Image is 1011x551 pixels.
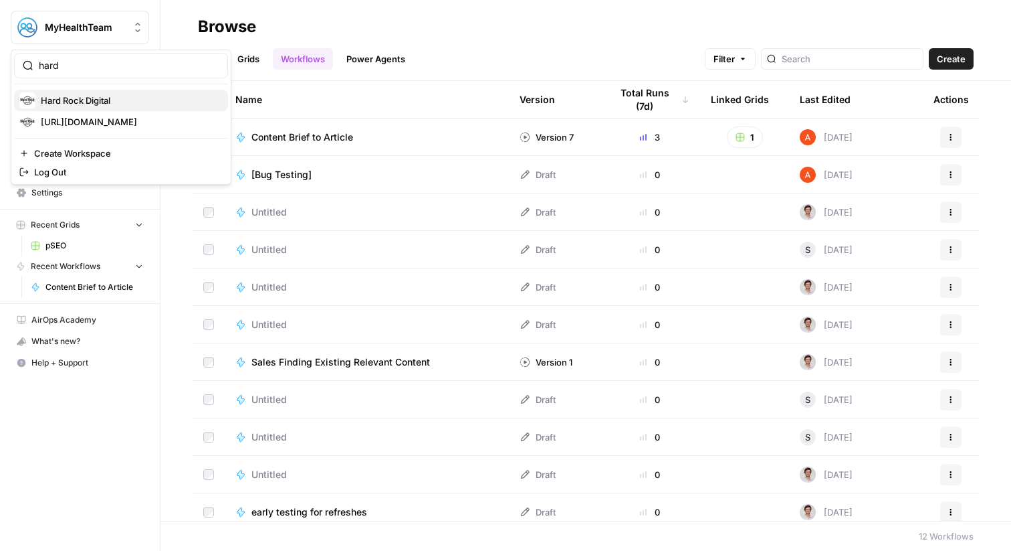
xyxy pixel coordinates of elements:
[251,243,287,256] span: Untitled
[235,393,498,406] a: Untitled
[919,530,974,543] div: 12 Workflows
[235,318,498,331] a: Untitled
[11,182,149,204] a: Settings
[11,309,149,331] a: AirOps Academy
[229,48,267,70] a: Grids
[31,314,143,326] span: AirOps Academy
[11,331,148,351] div: What's new?
[11,50,231,185] div: Workspace: MyHealthTeam
[713,52,735,66] span: Filter
[800,317,853,333] div: [DATE]
[235,243,498,256] a: Untitled
[235,206,498,219] a: Untitled
[520,505,556,519] div: Draft
[520,356,572,369] div: Version 1
[235,430,498,444] a: Untitled
[251,430,287,444] span: Untitled
[19,114,35,130] img: https://www.hardrockdigital.com/ Logo
[800,279,853,295] div: [DATE]
[251,281,287,294] span: Untitled
[235,281,498,294] a: Untitled
[19,92,35,108] img: Hard Rock Digital Logo
[727,127,763,148] button: 1
[610,318,689,331] div: 0
[251,468,287,481] span: Untitled
[520,393,556,406] div: Draft
[610,356,689,369] div: 0
[34,165,217,179] span: Log Out
[805,393,810,406] span: S
[520,131,574,144] div: Version 7
[800,204,816,220] img: tdmuw9wfe40fkwq84phcceuazoww
[610,468,689,481] div: 0
[45,21,126,34] span: MyHealthTeam
[520,468,556,481] div: Draft
[610,430,689,444] div: 0
[235,468,498,481] a: Untitled
[800,392,853,408] div: [DATE]
[235,505,498,519] a: early testing for refreshes
[235,81,498,118] div: Name
[235,168,498,181] a: [Bug Testing]
[41,115,217,129] span: [URL][DOMAIN_NAME]
[235,131,498,144] a: Content Brief to Article
[705,48,756,70] button: Filter
[937,52,966,66] span: Create
[800,429,853,445] div: [DATE]
[198,48,224,70] a: All
[251,168,312,181] span: [Bug Testing]
[800,467,853,483] div: [DATE]
[800,242,853,258] div: [DATE]
[11,11,149,44] button: Workspace: MyHealthTeam
[11,352,149,374] button: Help + Support
[31,187,143,199] span: Settings
[31,219,80,231] span: Recent Grids
[800,354,853,370] div: [DATE]
[11,215,149,235] button: Recent Grids
[610,206,689,219] div: 0
[31,357,143,369] span: Help + Support
[14,163,228,181] a: Log Out
[520,206,556,219] div: Draft
[800,129,816,145] img: cje7zb9ux0f2nqyv5qqgv3u0jxek
[25,235,149,256] a: pSEO
[610,243,689,256] div: 0
[15,15,39,40] img: MyHealthTeam Logo
[338,48,413,70] a: Power Agents
[800,81,851,118] div: Last Edited
[25,277,149,298] a: Content Brief to Article
[800,504,853,520] div: [DATE]
[45,240,143,252] span: pSEO
[41,94,217,107] span: Hard Rock Digital
[805,243,810,256] span: S
[800,317,816,333] img: tdmuw9wfe40fkwq84phcceuazoww
[610,393,689,406] div: 0
[610,168,689,181] div: 0
[11,256,149,277] button: Recent Workflows
[782,52,917,66] input: Search
[800,167,816,183] img: cje7zb9ux0f2nqyv5qqgv3u0jxek
[805,430,810,444] span: S
[800,204,853,220] div: [DATE]
[251,318,287,331] span: Untitled
[235,356,498,369] a: Sales Finding Existing Relevant Content
[14,144,228,163] a: Create Workspace
[251,356,430,369] span: Sales Finding Existing Relevant Content
[800,279,816,295] img: tdmuw9wfe40fkwq84phcceuazoww
[520,81,555,118] div: Version
[251,505,367,519] span: early testing for refreshes
[198,16,256,37] div: Browse
[251,131,353,144] span: Content Brief to Article
[610,281,689,294] div: 0
[800,167,853,183] div: [DATE]
[933,81,969,118] div: Actions
[251,393,287,406] span: Untitled
[273,48,333,70] a: Workflows
[610,131,689,144] div: 3
[520,430,556,444] div: Draft
[520,243,556,256] div: Draft
[610,505,689,519] div: 0
[800,467,816,483] img: tdmuw9wfe40fkwq84phcceuazoww
[31,260,100,272] span: Recent Workflows
[929,48,974,70] button: Create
